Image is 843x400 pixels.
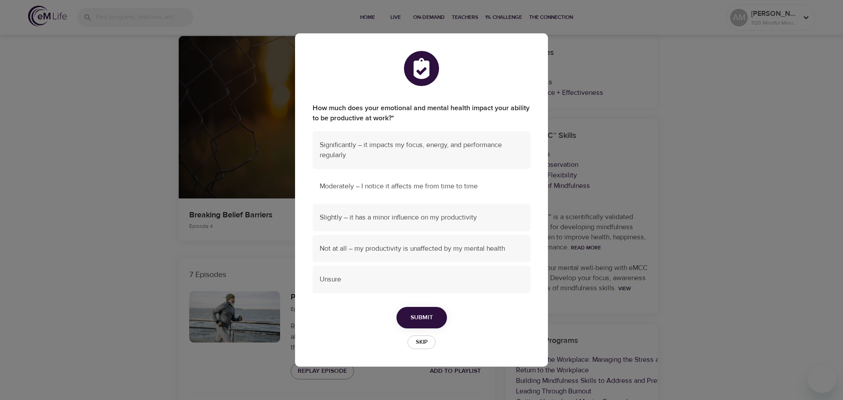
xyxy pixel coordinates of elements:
button: Submit [396,307,447,328]
span: Skip [412,337,431,347]
span: Submit [411,312,433,323]
span: Not at all – my productivity is unaffected by my mental health [320,244,523,254]
label: How much does your emotional and mental health impact your ability to be productive at work? [313,103,530,123]
span: Significantly – it impacts my focus, energy, and performance regularly [320,140,523,160]
span: Unsure [320,274,523,285]
span: Slightly – it has a minor influence on my productivity [320,213,523,223]
span: Moderately – I notice it affects me from time to time [320,181,523,191]
button: Skip [407,335,436,349]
